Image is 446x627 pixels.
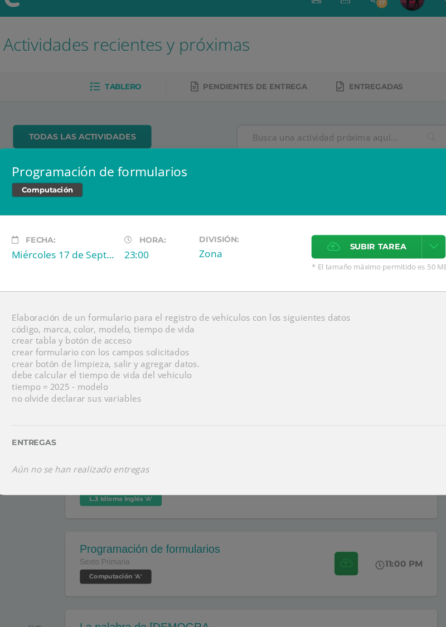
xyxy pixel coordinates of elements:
span: Subir tarea [331,234,383,255]
span: Hora: [138,234,162,243]
div: Miércoles 17 de Septiembre [21,245,115,258]
i: Aún no se han realizado entregas [21,443,147,454]
div: Elaboración de un formulario para el registro de vehículos con los siguientes datos código, marca... [3,286,443,472]
label: Entregas [21,420,425,428]
span: * El tamaño máximo permitido es 50 MB [296,258,425,268]
div: 23:00 [124,245,184,258]
div: Zona [193,245,287,257]
h2: Programación de formularios [21,168,425,184]
button: Close (Esc) [411,155,443,192]
span: Fecha: [34,234,61,243]
label: División: [193,234,287,242]
span: Computación [21,186,86,199]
